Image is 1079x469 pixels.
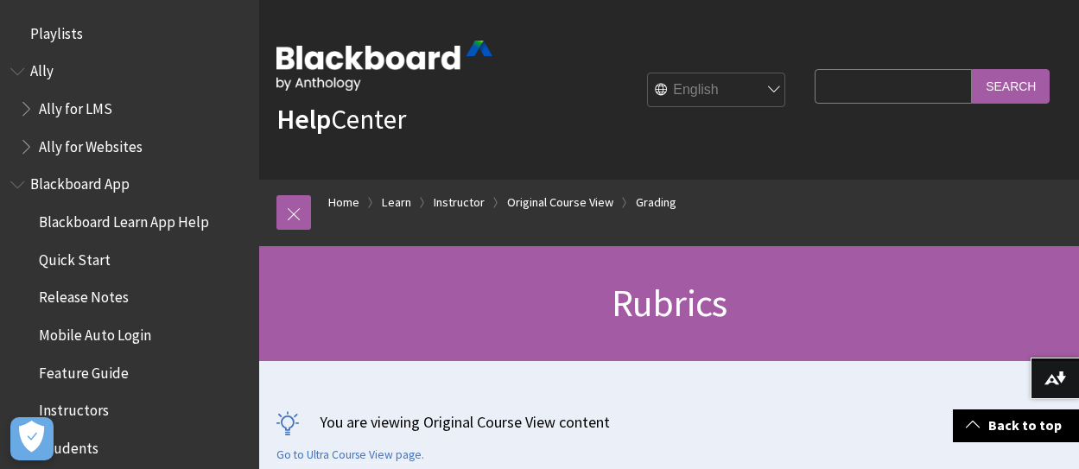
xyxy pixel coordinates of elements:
[636,192,676,213] a: Grading
[39,434,98,457] span: Students
[10,417,54,460] button: Open Preferences
[953,409,1079,441] a: Back to top
[39,207,209,231] span: Blackboard Learn App Help
[507,192,613,213] a: Original Course View
[39,283,129,307] span: Release Notes
[276,102,406,136] a: HelpCenter
[648,73,786,108] select: Site Language Selector
[30,57,54,80] span: Ally
[276,447,424,463] a: Go to Ultra Course View page.
[276,41,492,91] img: Blackboard by Anthology
[328,192,359,213] a: Home
[10,19,249,48] nav: Book outline for Playlists
[612,279,727,326] span: Rubrics
[39,396,109,420] span: Instructors
[39,94,112,117] span: Ally for LMS
[39,320,151,344] span: Mobile Auto Login
[30,19,83,42] span: Playlists
[39,358,129,382] span: Feature Guide
[382,192,411,213] a: Learn
[39,132,143,155] span: Ally for Websites
[30,170,130,193] span: Blackboard App
[276,411,1062,433] p: You are viewing Original Course View content
[434,192,485,213] a: Instructor
[972,69,1050,103] input: Search
[39,245,111,269] span: Quick Start
[10,57,249,162] nav: Book outline for Anthology Ally Help
[276,102,331,136] strong: Help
